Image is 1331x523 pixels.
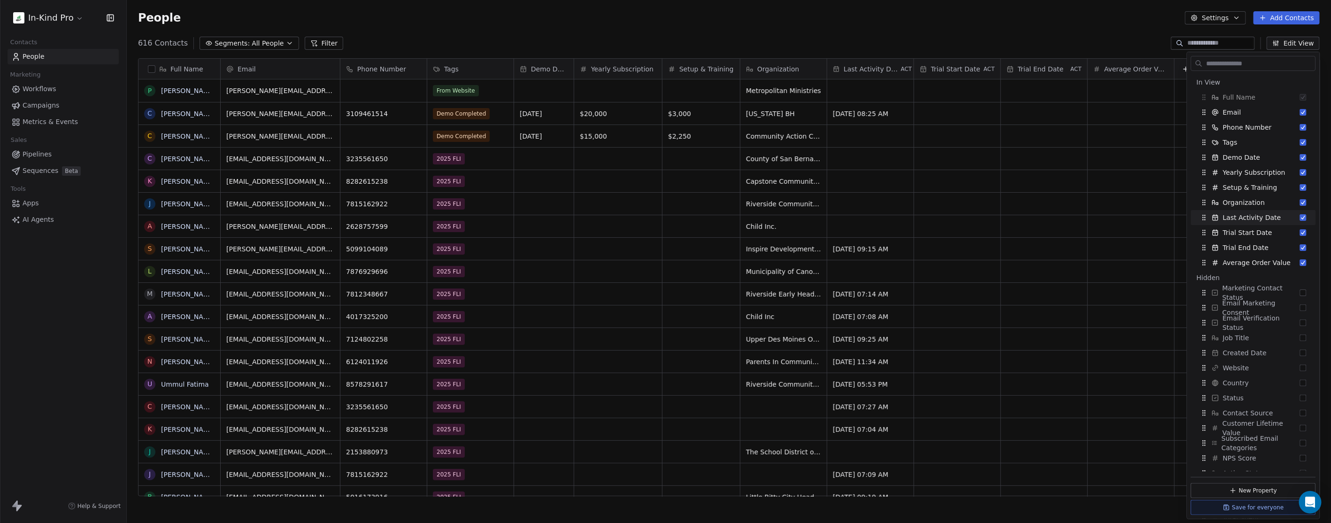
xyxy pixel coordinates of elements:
div: N [147,357,152,367]
span: [EMAIL_ADDRESS][DOMAIN_NAME] [226,492,334,502]
a: [PERSON_NAME] [161,133,215,140]
span: 7124802258 [346,335,421,344]
span: Email Marketing Consent [1223,298,1300,317]
span: Capstone Community Action [746,177,821,186]
a: [PERSON_NAME] [161,200,215,208]
span: 2153880973 [346,447,421,457]
span: Last Activity Date [844,64,899,74]
div: Email [1191,105,1316,120]
span: All People [252,39,284,48]
span: People [138,11,181,25]
span: Customer Lifetime Value [1223,419,1300,437]
span: Sales [7,133,31,147]
div: Setup & Training [1191,180,1316,195]
span: Tags [444,64,459,74]
div: C [147,402,152,412]
span: [EMAIL_ADDRESS][DOMAIN_NAME] [226,312,334,321]
span: Riverside Early Head Start [746,289,821,299]
div: U [147,379,152,389]
span: [PERSON_NAME][EMAIL_ADDRESS][PERSON_NAME][DOMAIN_NAME] [226,86,334,95]
span: [DATE] 11:34 AM [833,357,908,367]
span: Workflows [23,84,56,94]
span: [EMAIL_ADDRESS][DOMAIN_NAME] [226,425,334,434]
div: Trial Start Date [1191,225,1316,240]
span: 4017325200 [346,312,421,321]
span: Segments: [215,39,250,48]
span: [DATE] 07:04 AM [833,425,908,434]
span: 3109461514 [346,109,421,118]
button: Edit View [1267,37,1320,50]
span: 7876929696 [346,267,421,276]
span: Trial End Date [1223,243,1269,252]
a: [PERSON_NAME] [161,358,215,366]
div: A [147,312,152,321]
span: [DATE] 09:19 AM [833,492,908,502]
button: Filter [305,37,344,50]
span: NPS Score [1223,453,1256,463]
span: Campaigns [23,101,59,110]
span: [EMAIL_ADDRESS][DOMAIN_NAME] [226,289,334,299]
span: Phone Number [1223,123,1272,132]
div: M [147,289,153,299]
span: [PERSON_NAME][EMAIL_ADDRESS][PERSON_NAME][DOMAIN_NAME] [226,132,334,141]
a: [PERSON_NAME] [161,268,215,275]
span: People [23,52,45,62]
span: In-Kind Pro [28,12,74,24]
a: [PERSON_NAME] [161,87,215,94]
span: Country [1223,378,1249,388]
span: 2025 FLI [433,289,465,300]
span: 2025 FLI [433,356,465,367]
span: Tools [7,182,30,196]
span: 7815162922 [346,470,421,479]
span: Riverside Community Care, Inc [746,199,821,209]
span: Contact Source [1223,408,1273,418]
div: Trial Start DateACT [914,59,1000,79]
span: 2025 FLI [433,221,465,232]
span: [PERSON_NAME][EMAIL_ADDRESS][PERSON_NAME][DOMAIN_NAME] [226,222,334,231]
span: [EMAIL_ADDRESS][DOMAIN_NAME] [226,177,334,186]
span: 2025 FLI [433,492,465,503]
div: K [147,176,152,186]
span: Contacts [6,35,41,49]
button: In-Kind Pro [11,10,85,26]
span: 2025 FLI [433,198,465,210]
span: AI Agents [23,215,54,225]
button: New Property [1191,483,1316,498]
span: County of San Bernardino Preschool Services Dept [746,154,821,164]
div: In View [1197,78,1310,87]
span: Upper Des Moines Opportunity, Inc. [746,335,821,344]
div: Trial End DateACT [1001,59,1087,79]
span: Organization [757,64,800,74]
div: Email Verification Status [1191,315,1316,330]
span: [DATE] [520,132,568,141]
span: 3235561650 [346,402,421,412]
span: $2,250 [668,132,734,141]
span: [EMAIL_ADDRESS][DOMAIN_NAME] [226,357,334,367]
span: Parents In Community Action, Inc. [746,357,821,367]
a: [PERSON_NAME] [161,448,215,456]
span: [EMAIL_ADDRESS][DOMAIN_NAME] [226,267,334,276]
div: Status [1191,390,1316,406]
button: Save for everyone [1191,500,1316,515]
div: A [147,221,152,231]
span: 7815162922 [346,199,421,209]
span: 2025 FLI [433,446,465,458]
a: Metrics & Events [8,114,119,130]
span: [DATE] 09:15 AM [833,244,908,254]
span: Marketing [6,68,45,82]
div: B [147,492,152,502]
span: 8282615238 [346,177,421,186]
div: Email Marketing Consent [1191,300,1316,315]
span: 2025 FLI [433,153,465,164]
span: [PERSON_NAME][EMAIL_ADDRESS][DOMAIN_NAME] [226,447,334,457]
div: grid [221,79,1321,497]
div: C [147,131,152,141]
span: 616 Contacts [138,38,188,49]
div: Phone Number [340,59,427,79]
span: ACT [901,65,912,73]
span: Metropolitan Ministries [746,86,821,95]
span: Community Action Council [746,132,821,141]
span: [PERSON_NAME][EMAIL_ADDRESS][PERSON_NAME][DOMAIN_NAME] [226,244,334,254]
a: SequencesBeta [8,163,119,179]
div: Yearly Subscription [1191,165,1316,180]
